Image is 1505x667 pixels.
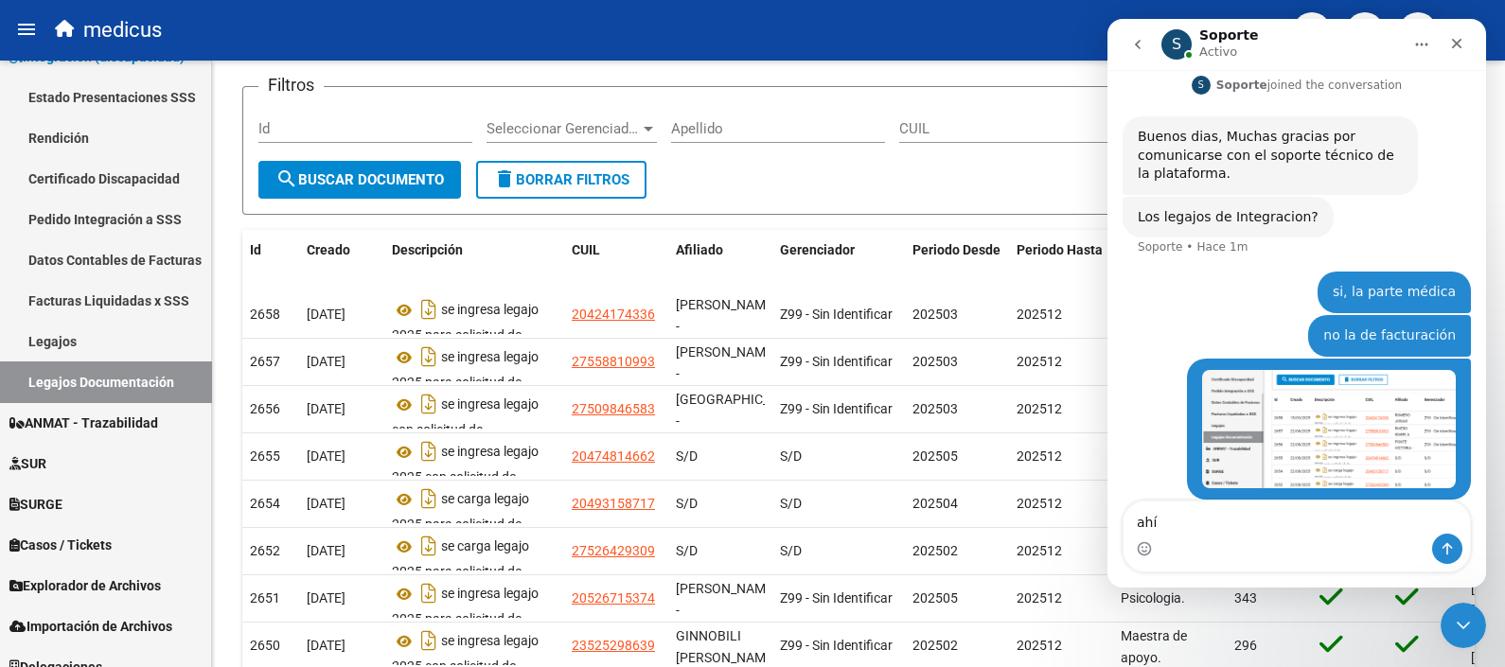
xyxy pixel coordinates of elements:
span: medicus [83,9,162,51]
mat-icon: delete [493,167,516,190]
span: 20493158717 [572,496,655,511]
i: Descargar documento [416,578,441,608]
datatable-header-cell: Periodo Desde [905,230,1009,292]
span: 23525298639 [572,638,655,653]
span: 20474814662 [572,448,655,464]
span: Creado [307,242,350,257]
span: Z99 - Sin Identificar [780,638,893,653]
span: Z99 - Sin Identificar [780,590,893,606]
span: Seleccionar Gerenciador [487,120,640,137]
span: 202503 [912,354,958,369]
span: 202504 [912,496,958,511]
span: 202512 [1017,638,1062,653]
span: se ingresa legajo con solicitud de prestaciones 2025 [392,397,539,459]
span: 2657 [250,354,280,369]
span: 202502 [912,543,958,558]
span: PONTE VICTORIA - [676,392,804,429]
span: 202512 [1017,448,1062,464]
span: CUIL [572,242,600,257]
span: RIVERO ISABELA PILAR - [676,344,777,381]
span: 2656 [250,401,280,416]
span: S/D [676,496,698,511]
span: se ingresa legajo 2025 para solicitud de prestaciones. [392,350,539,412]
span: 2655 [250,448,280,464]
span: S/D [780,448,802,464]
span: [DATE] [307,401,345,416]
span: [DATE] [307,496,345,511]
span: [DATE] [307,543,345,558]
span: 27558810993 [572,354,655,369]
span: 343 [1234,590,1257,606]
i: Descargar documento [416,531,441,561]
span: LOTO BAUTISTA - [676,581,777,618]
i: Descargar documento [416,342,441,372]
i: Descargar documento [416,294,441,325]
span: 2654 [250,496,280,511]
span: 202502 [912,638,958,653]
span: se carga legajo 2025 para solicitud de prestaciones. [392,539,529,601]
span: 202505 [912,448,958,464]
iframe: Intercom live chat [1107,19,1486,588]
span: se ingresa legajo 2025 con solicitud de prestaciones. [392,445,539,506]
datatable-header-cell: Id [242,230,299,292]
datatable-header-cell: Descripción [384,230,564,292]
i: Descargar documento [416,389,441,419]
span: se ingresa legajo 2025 para solicitud de prestaciones. [392,587,539,648]
iframe: Intercom live chat [1441,603,1486,648]
span: [DATE] [307,590,345,606]
span: ROMERO JOSIAS FACUNDO - [676,297,777,334]
span: Z99 - Sin Identificar [780,354,893,369]
span: Explorador de Archivos [9,575,161,596]
span: [DATE] [307,354,345,369]
button: Buscar Documento [258,161,461,199]
span: Descripción [392,242,463,257]
mat-icon: menu [15,18,38,41]
span: 2651 [250,590,280,606]
span: 202505 [912,590,958,606]
span: S/D [676,448,698,464]
span: Casos / Tickets [9,535,112,555]
span: 20526715374 [572,590,655,606]
span: 2650 [250,638,280,653]
span: Periodo Hasta [1017,242,1103,257]
span: 202503 [912,401,958,416]
datatable-header-cell: Gerenciador [772,230,905,292]
span: 202503 [912,307,958,322]
mat-icon: search [275,167,298,190]
span: Z99 - Sin Identificar [780,307,893,322]
span: SURGE [9,494,62,515]
span: 2658 [250,307,280,322]
span: Afiliado [676,242,723,257]
span: Borrar Filtros [493,171,629,188]
span: [DATE] [307,307,345,322]
span: Buscar Documento [275,171,444,188]
span: Psicologia. [1121,590,1185,606]
span: Periodo Desde [912,242,1000,257]
span: S/D [676,543,698,558]
datatable-header-cell: Afiliado [668,230,772,292]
